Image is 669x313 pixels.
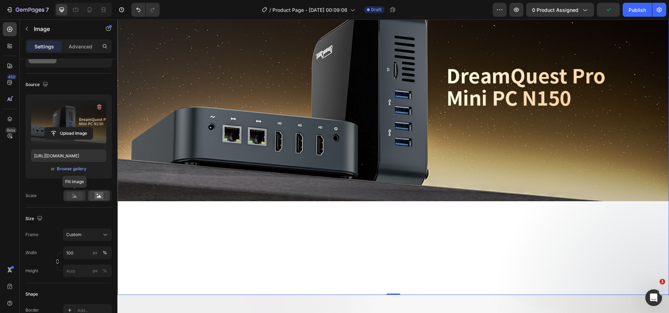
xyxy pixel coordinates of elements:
button: px [101,267,109,275]
span: / [269,6,271,14]
div: Beta [5,127,17,133]
p: 7 [46,6,49,14]
p: Settings [34,43,54,50]
div: % [103,250,107,256]
span: Product Page - [DATE] 00:09:06 [272,6,347,14]
span: or [51,165,55,173]
button: 0 product assigned [526,3,594,17]
div: Shape [25,291,38,297]
input: https://example.com/image.jpg [31,149,106,162]
span: Draft [371,7,382,13]
button: px [101,249,109,257]
input: px% [63,265,112,277]
span: 0 product assigned [532,6,578,14]
div: 450 [7,74,17,80]
button: Publish [623,3,652,17]
label: Height [25,268,38,274]
div: Browse gallery [57,166,86,172]
div: Scale [25,193,37,199]
input: px% [63,247,112,259]
button: % [91,267,99,275]
div: Publish [629,6,646,14]
div: Source [25,80,49,89]
button: Upload Image [44,127,93,140]
div: Undo/Redo [131,3,160,17]
label: Frame [25,232,38,238]
button: Browse gallery [56,165,87,172]
label: Width [25,250,37,256]
div: px [93,250,98,256]
div: px [93,268,98,274]
div: Size [25,214,44,224]
iframe: Design area [117,19,669,313]
span: 1 [660,279,665,284]
p: Image [34,25,93,33]
div: % [103,268,107,274]
button: 7 [3,3,52,17]
button: Custom [63,228,112,241]
span: Custom [66,232,82,238]
p: Advanced [69,43,92,50]
button: % [91,249,99,257]
iframe: Intercom live chat [645,289,662,306]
